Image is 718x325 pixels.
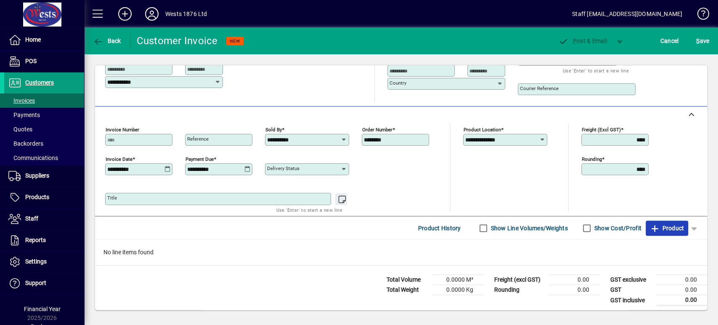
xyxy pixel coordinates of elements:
span: Backorders [8,140,43,147]
div: Staff [EMAIL_ADDRESS][DOMAIN_NAME] [572,7,682,21]
label: Show Line Volumes/Weights [489,224,568,232]
a: Communications [4,151,84,165]
td: Freight (excl GST) [490,275,549,285]
button: Back [91,33,123,48]
a: Settings [4,251,84,272]
mat-label: Reference [187,136,209,142]
span: Settings [25,258,47,265]
span: Product [650,221,684,235]
span: Back [93,37,121,44]
mat-label: Rounding [582,156,602,162]
span: Staff [25,215,38,222]
td: 0.0000 Kg [433,285,483,295]
td: 0.00 [657,285,707,295]
span: Customers [25,79,54,86]
span: Payments [8,112,40,118]
td: GST [606,285,657,295]
button: Save [694,33,711,48]
a: Products [4,187,84,208]
span: P [573,37,577,44]
span: Financial Year [24,306,61,312]
mat-hint: Use 'Enter' to start a new line [563,66,629,75]
td: Total Volume [382,275,433,285]
mat-label: Title [107,195,117,201]
a: Knowledge Base [691,2,707,29]
a: Reports [4,230,84,251]
td: 0.00 [549,275,599,285]
span: Communications [8,155,58,161]
button: Post & Email [554,33,611,48]
span: ost & Email [558,37,607,44]
span: Support [25,280,46,286]
span: Invoices [8,97,35,104]
mat-label: Invoice number [106,127,139,133]
a: Suppliers [4,165,84,186]
span: S [696,37,699,44]
button: Cancel [658,33,681,48]
a: Quotes [4,122,84,136]
a: Backorders [4,136,84,151]
a: POS [4,51,84,72]
button: Product History [415,221,464,236]
a: Home [4,29,84,51]
a: Support [4,273,84,294]
app-page-header-button: Back [84,33,130,48]
mat-label: Freight (excl GST) [582,127,621,133]
mat-label: Order number [362,127,392,133]
mat-label: Product location [464,127,501,133]
a: Invoices [4,93,84,108]
mat-label: Country [389,80,406,86]
span: Reports [25,237,46,243]
span: Products [25,194,49,200]
label: Show Cost/Profit [593,224,641,232]
button: Product [646,221,688,236]
span: Cancel [660,34,679,48]
span: POS [25,58,37,64]
span: ave [696,34,709,48]
td: Rounding [490,285,549,295]
td: 0.00 [657,295,707,306]
mat-label: Courier Reference [520,85,559,91]
span: Home [25,36,41,43]
span: Quotes [8,126,32,133]
div: Wests 1876 Ltd [165,7,207,21]
td: 0.00 [549,285,599,295]
span: NEW [230,38,240,44]
td: GST exclusive [606,275,657,285]
td: Total Weight [382,285,433,295]
div: No line items found [95,240,707,265]
a: Staff [4,208,84,229]
mat-label: Delivery status [267,165,299,171]
mat-label: Invoice date [106,156,132,162]
mat-hint: Use 'Enter' to start a new line [276,205,342,215]
td: 0.00 [657,275,707,285]
td: 0.0000 M³ [433,275,483,285]
button: Add [111,6,138,21]
span: Suppliers [25,172,49,179]
a: Payments [4,108,84,122]
button: Profile [138,6,165,21]
mat-label: Payment due [185,156,214,162]
td: GST inclusive [606,295,657,306]
span: Product History [418,221,461,235]
div: Customer Invoice [137,34,218,48]
mat-label: Sold by [265,127,282,133]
